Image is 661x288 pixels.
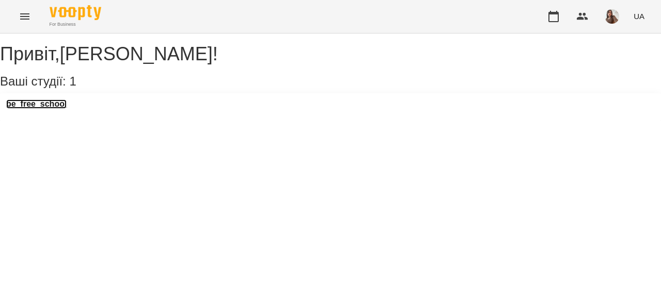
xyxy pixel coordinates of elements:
[50,5,101,20] img: Voopty Logo
[50,21,101,28] span: For Business
[69,74,76,88] span: 1
[6,99,67,109] a: be_free_school
[605,9,619,24] img: e785d2f60518c4d79e432088573c6b51.jpg
[634,11,644,22] span: UA
[12,4,37,29] button: Menu
[629,7,649,26] button: UA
